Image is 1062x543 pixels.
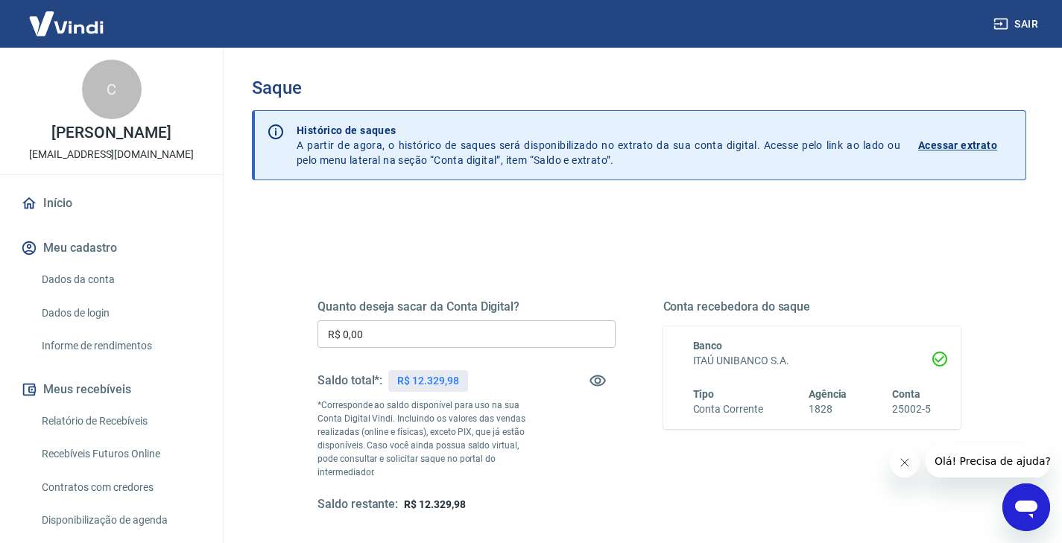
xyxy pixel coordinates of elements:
a: Dados de login [36,298,205,328]
div: C [82,60,142,119]
span: Agência [809,388,847,400]
iframe: Fechar mensagem [890,448,920,477]
iframe: Botão para abrir a janela de mensagens [1002,483,1050,531]
h5: Quanto deseja sacar da Conta Digital? [317,299,616,314]
span: Banco [693,340,723,352]
span: Tipo [693,388,715,400]
h6: 25002-5 [892,401,931,417]
p: Histórico de saques [297,123,900,138]
button: Meus recebíveis [18,373,205,406]
span: R$ 12.329,98 [404,498,465,510]
p: [EMAIL_ADDRESS][DOMAIN_NAME] [29,147,194,162]
p: R$ 12.329,98 [397,373,458,389]
a: Dados da conta [36,264,205,295]
span: Olá! Precisa de ajuda? [9,10,125,22]
span: Conta [892,388,920,400]
p: Acessar extrato [918,138,997,153]
h6: Conta Corrente [693,401,763,417]
p: [PERSON_NAME] [51,125,171,141]
button: Sair [990,10,1044,38]
a: Relatório de Recebíveis [36,406,205,436]
p: *Corresponde ao saldo disponível para uso na sua Conta Digital Vindi. Incluindo os valores das ve... [317,398,541,479]
h5: Saldo restante: [317,497,398,512]
a: Acessar extrato [918,123,1014,168]
a: Informe de rendimentos [36,331,205,361]
a: Início [18,187,205,220]
a: Contratos com credores [36,472,205,503]
button: Meu cadastro [18,232,205,264]
p: A partir de agora, o histórico de saques será disponibilizado no extrato da sua conta digital. Ac... [297,123,900,168]
iframe: Mensagem da empresa [926,445,1050,477]
img: Vindi [18,1,115,46]
h3: Saque [252,77,1026,98]
a: Disponibilização de agenda [36,505,205,536]
h6: 1828 [809,401,847,417]
h5: Saldo total*: [317,373,382,388]
h6: ITAÚ UNIBANCO S.A. [693,353,932,369]
a: Recebíveis Futuros Online [36,439,205,469]
h5: Conta recebedora do saque [663,299,961,314]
